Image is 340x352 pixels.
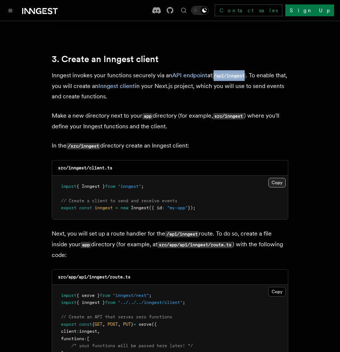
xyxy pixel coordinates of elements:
span: { inngest } [76,300,105,305]
span: export [61,322,76,327]
span: [ [87,336,89,341]
span: { [92,322,95,327]
a: API endpoint [172,72,207,79]
code: /api/inngest [165,231,199,237]
span: { Inngest } [76,184,105,189]
code: src/inngest/client.ts [58,165,112,170]
span: ({ [152,322,157,327]
span: serve [139,322,152,327]
span: const [79,205,92,210]
span: { serve } [76,293,100,298]
button: Toggle navigation [6,6,15,15]
span: from [105,184,115,189]
span: PUT [123,322,131,327]
span: POST [108,322,118,327]
span: Inngest [131,205,149,210]
button: Copy [268,287,286,297]
span: // Create a client to send and receive events [61,198,177,203]
code: src/app/api/inngest/route.ts [157,242,232,248]
span: = [115,205,118,210]
span: ({ id [149,205,162,210]
span: // Create an API that serves zero functions [61,314,172,319]
span: /* your functions will be passed here later! */ [71,343,193,348]
span: ; [149,293,152,298]
span: const [79,322,92,327]
code: app [81,242,91,248]
span: , [118,322,120,327]
p: Next, you will set up a route handler for the route. To do so, create a file inside your director... [52,229,288,260]
span: , [97,329,100,334]
span: import [61,293,76,298]
span: import [61,184,76,189]
span: from [100,293,110,298]
button: Copy [268,178,286,187]
code: src/inngest [213,113,244,119]
span: }); [188,205,195,210]
span: ; [141,184,144,189]
span: = [133,322,136,327]
button: Toggle dark mode [191,6,209,15]
code: app [142,113,153,119]
span: : [76,329,79,334]
span: functions [61,336,84,341]
span: client [61,329,76,334]
a: Inngest client [98,82,135,89]
span: new [120,205,128,210]
span: "inngest" [118,184,141,189]
span: ; [183,300,185,305]
span: : [162,205,164,210]
span: inngest [95,205,113,210]
span: , [102,322,105,327]
span: } [131,322,133,327]
span: GET [95,322,102,327]
span: "my-app" [167,205,188,210]
a: Contact sales [215,4,282,16]
span: import [61,300,76,305]
p: In the directory create an Inngest client: [52,141,288,151]
code: /src/inngest [67,143,100,149]
span: : [84,336,87,341]
span: "inngest/next" [113,293,149,298]
span: from [105,300,115,305]
span: export [61,205,76,210]
code: src/app/api/inngest/route.ts [58,274,130,280]
a: 3. Create an Inngest client [52,54,159,64]
code: /api/inngest [212,73,246,79]
p: Make a new directory next to your directory (for example, ) where you'll define your Inngest func... [52,111,288,132]
span: inngest [79,329,97,334]
button: Find something... [179,6,188,15]
p: Inngest invokes your functions securely via an at . To enable that, you will create an in your Ne... [52,70,288,102]
a: Sign Up [285,4,334,16]
span: "../../../inngest/client" [118,300,183,305]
